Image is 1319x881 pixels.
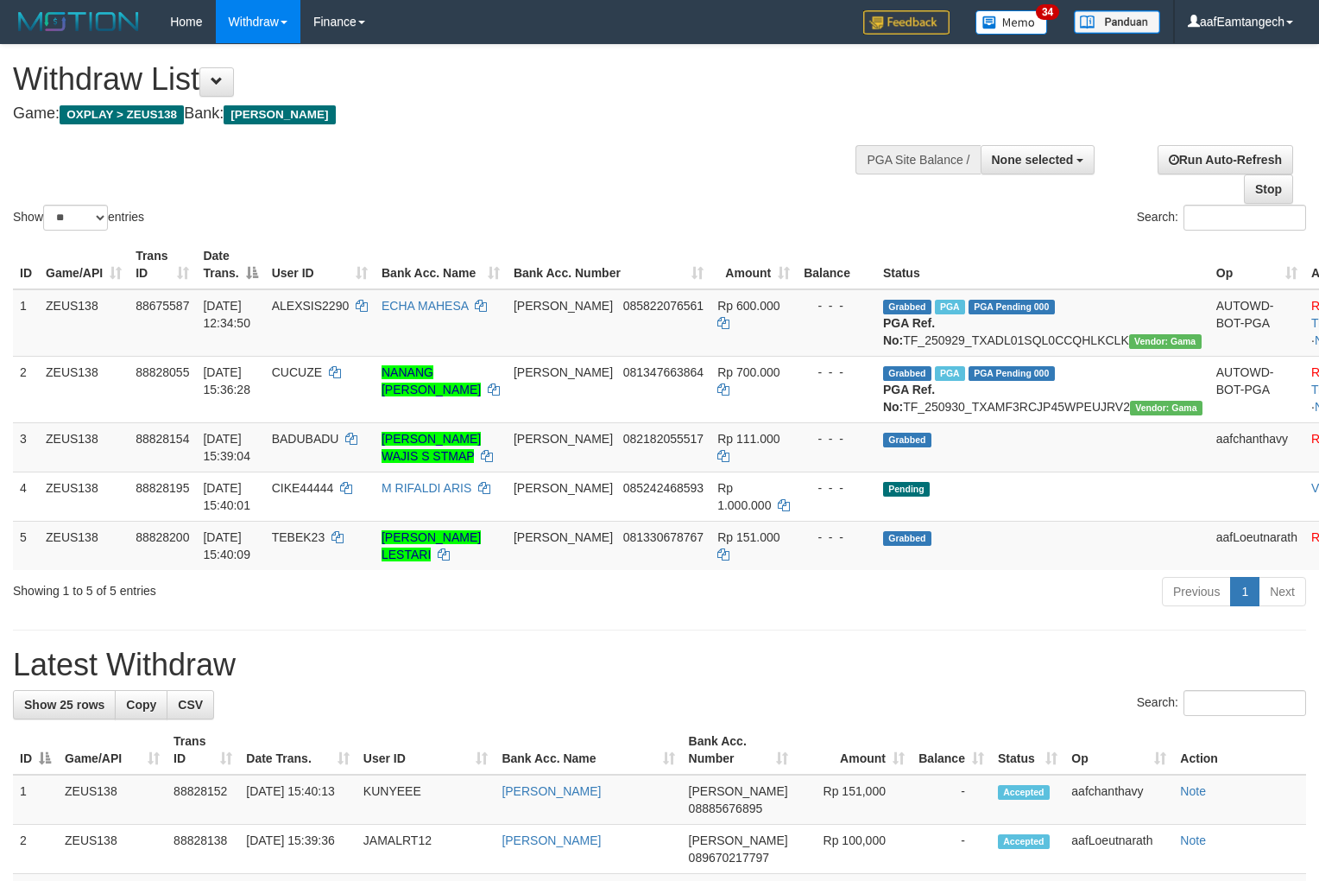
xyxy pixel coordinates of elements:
th: User ID: activate to sort column ascending [265,240,375,289]
div: - - - [804,297,869,314]
span: [DATE] 15:39:04 [203,432,250,463]
span: [PERSON_NAME] [514,481,613,495]
a: Stop [1244,174,1293,204]
label: Show entries [13,205,144,231]
td: ZEUS138 [39,521,129,570]
td: Rp 100,000 [795,825,912,874]
span: [PERSON_NAME] [514,299,613,313]
span: [PERSON_NAME] [689,833,788,847]
input: Search: [1183,690,1306,716]
th: Balance [797,240,876,289]
a: Show 25 rows [13,690,116,719]
div: PGA Site Balance / [855,145,980,174]
th: Action [1173,726,1306,775]
a: M RIFALDI ARIS [382,481,471,495]
span: PGA Pending [969,300,1055,314]
td: ZEUS138 [39,472,129,521]
th: Trans ID: activate to sort column ascending [129,240,196,289]
a: Run Auto-Refresh [1158,145,1293,174]
th: Date Trans.: activate to sort column descending [196,240,264,289]
span: Copy 081347663864 to clipboard [623,365,704,379]
td: ZEUS138 [39,356,129,422]
img: panduan.png [1074,10,1160,34]
th: Balance: activate to sort column ascending [912,726,991,775]
td: aafLoeutnarath [1209,521,1304,570]
th: User ID: activate to sort column ascending [357,726,495,775]
td: 1 [13,775,58,825]
span: 88828055 [136,365,189,379]
img: Feedback.jpg [863,10,950,35]
span: Copy [126,698,156,712]
span: 88828200 [136,530,189,544]
th: Op: activate to sort column ascending [1209,240,1304,289]
th: Date Trans.: activate to sort column ascending [239,726,357,775]
th: Game/API: activate to sort column ascending [39,240,129,289]
div: - - - [804,430,869,447]
td: ZEUS138 [39,289,129,357]
th: Game/API: activate to sort column ascending [58,726,167,775]
td: Rp 151,000 [795,775,912,825]
a: CSV [167,690,214,719]
span: [DATE] 15:40:09 [203,530,250,561]
span: [PERSON_NAME] [689,784,788,798]
span: BADUBADU [272,432,339,446]
td: 3 [13,422,39,472]
td: [DATE] 15:39:36 [239,825,357,874]
span: Accepted [998,834,1050,849]
span: Rp 1.000.000 [717,481,771,512]
td: TF_250930_TXAMF3RCJP45WPEUJRV2 [876,356,1209,422]
a: [PERSON_NAME] [502,784,601,798]
a: [PERSON_NAME] WAJIS S STMAP [382,432,481,463]
span: [DATE] 12:34:50 [203,299,250,330]
span: 88828195 [136,481,189,495]
td: aafchanthavy [1064,775,1173,825]
span: None selected [992,153,1074,167]
span: Vendor URL: https://trx31.1velocity.biz [1130,401,1202,415]
td: AUTOWD-BOT-PGA [1209,289,1304,357]
b: PGA Ref. No: [883,383,935,414]
span: Rp 111.000 [717,432,779,446]
td: TF_250929_TXADL01SQL0CCQHLKCLK [876,289,1209,357]
td: 4 [13,472,39,521]
span: Grabbed [883,300,931,314]
th: Amount: activate to sort column ascending [795,726,912,775]
td: aafLoeutnarath [1064,825,1173,874]
span: Copy 081330678767 to clipboard [623,530,704,544]
span: Show 25 rows [24,698,104,712]
td: ZEUS138 [58,825,167,874]
img: Button%20Memo.svg [975,10,1048,35]
span: CIKE44444 [272,481,334,495]
h1: Latest Withdraw [13,648,1306,682]
span: Grabbed [883,433,931,447]
td: - [912,825,991,874]
span: Grabbed [883,531,931,546]
a: Copy [115,690,167,719]
div: - - - [804,364,869,381]
span: Pending [883,482,930,497]
span: Copy 082182055517 to clipboard [623,432,704,446]
a: ECHA MAHESA [382,299,468,313]
td: - [912,775,991,825]
span: Copy 085822076561 to clipboard [623,299,704,313]
th: Trans ID: activate to sort column ascending [167,726,239,775]
span: Rp 700.000 [717,365,779,379]
span: Copy 085242468593 to clipboard [623,481,704,495]
span: [PERSON_NAME] [514,432,613,446]
div: - - - [804,479,869,497]
td: aafchanthavy [1209,422,1304,472]
span: Marked by aafpengsreynich [935,366,965,381]
span: Accepted [998,785,1050,800]
label: Search: [1137,690,1306,716]
a: [PERSON_NAME] LESTARI [382,530,481,561]
span: CSV [178,698,203,712]
span: [PERSON_NAME] [514,365,613,379]
a: NANANG [PERSON_NAME] [382,365,481,396]
th: Status [876,240,1209,289]
td: 88828152 [167,775,239,825]
h1: Withdraw List [13,62,862,97]
span: Vendor URL: https://trx31.1velocity.biz [1129,334,1202,349]
a: 1 [1230,577,1259,606]
a: Previous [1162,577,1231,606]
td: KUNYEEE [357,775,495,825]
th: Amount: activate to sort column ascending [710,240,797,289]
